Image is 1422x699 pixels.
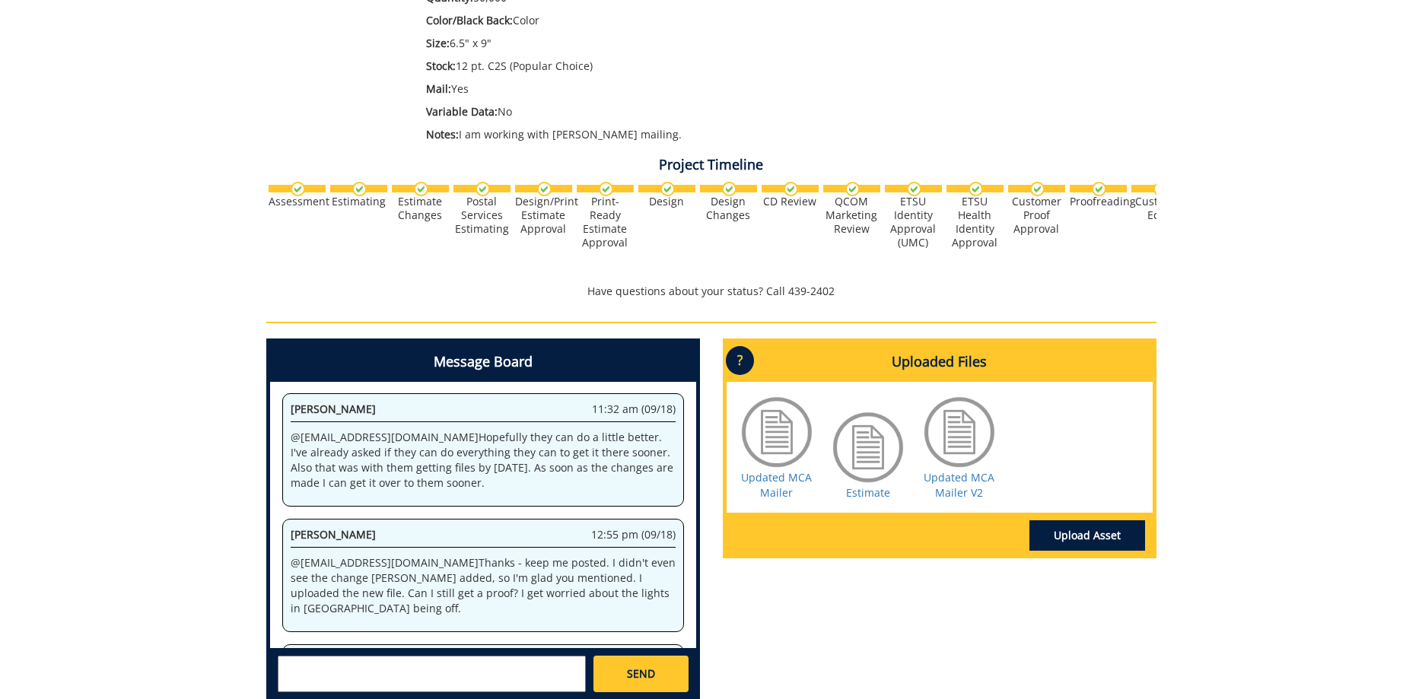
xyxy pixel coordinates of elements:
div: Customer Proof Approval [1008,195,1065,236]
span: SEND [627,666,655,682]
span: [PERSON_NAME] [291,402,376,416]
div: Estimating [330,195,387,208]
img: checkmark [660,182,675,196]
div: Print-Ready Estimate Approval [577,195,634,249]
a: Updated MCA Mailer V2 [924,470,994,500]
div: ETSU Health Identity Approval [946,195,1004,249]
img: checkmark [1092,182,1106,196]
img: checkmark [476,182,490,196]
div: Proofreading [1070,195,1127,208]
div: QCOM Marketing Review [823,195,880,236]
p: 6.5" x 9" [426,36,1022,51]
a: SEND [593,656,688,692]
span: 11:32 am (09/18) [592,402,676,417]
span: Size: [426,36,450,50]
img: checkmark [907,182,921,196]
span: Color/Black Back: [426,13,513,27]
div: Design Changes [700,195,757,222]
span: Mail: [426,81,451,96]
img: checkmark [1030,182,1045,196]
p: @ [EMAIL_ADDRESS][DOMAIN_NAME] Thanks - keep me posted. I didn't even see the change [PERSON_NAME... [291,555,676,616]
img: checkmark [784,182,798,196]
span: [PERSON_NAME] [291,527,376,542]
p: Color [426,13,1022,28]
img: checkmark [845,182,860,196]
img: checkmark [291,182,305,196]
textarea: messageToSend [278,656,586,692]
img: checkmark [352,182,367,196]
img: checkmark [969,182,983,196]
p: Yes [426,81,1022,97]
p: @ [EMAIL_ADDRESS][DOMAIN_NAME] Hopefully they can do a little better. I've already asked if they ... [291,430,676,491]
span: Variable Data: [426,104,498,119]
img: checkmark [537,182,552,196]
img: checkmark [722,182,736,196]
img: checkmark [414,182,428,196]
p: I am working with [PERSON_NAME] mailing. [426,127,1022,142]
p: No [426,104,1022,119]
div: Customer Edits [1131,195,1188,222]
span: Notes: [426,127,459,141]
span: Stock: [426,59,456,73]
div: ETSU Identity Approval (UMC) [885,195,942,249]
img: checkmark [1153,182,1168,196]
div: Design/Print Estimate Approval [515,195,572,236]
h4: Uploaded Files [727,342,1153,382]
p: 12 pt. C2S (Popular Choice) [426,59,1022,74]
div: Postal Services Estimating [453,195,511,236]
p: ? [726,346,754,375]
div: Estimate Changes [392,195,449,222]
span: 12:55 pm (09/18) [591,527,676,542]
img: checkmark [599,182,613,196]
div: CD Review [762,195,819,208]
div: Assessment [269,195,326,208]
div: Design [638,195,695,208]
a: Estimate [846,485,890,500]
a: Upload Asset [1029,520,1145,551]
a: Updated MCA Mailer [741,470,812,500]
h4: Message Board [270,342,696,382]
h4: Project Timeline [266,157,1156,173]
p: Have questions about your status? Call 439-2402 [266,284,1156,299]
